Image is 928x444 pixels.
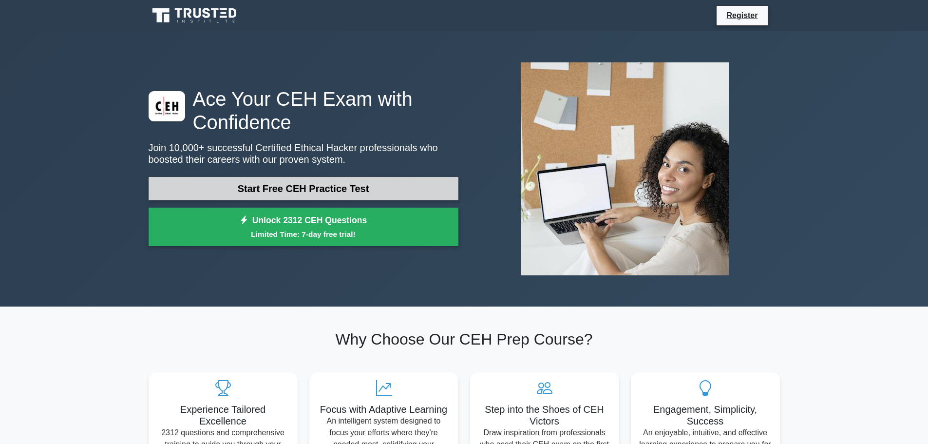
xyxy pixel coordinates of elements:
[149,330,780,348] h2: Why Choose Our CEH Prep Course?
[478,404,611,427] h5: Step into the Shoes of CEH Victors
[149,142,458,165] p: Join 10,000+ successful Certified Ethical Hacker professionals who boosted their careers with our...
[720,9,763,21] a: Register
[149,87,458,134] h1: Ace Your CEH Exam with Confidence
[317,404,451,415] h5: Focus with Adaptive Learning
[149,177,458,200] a: Start Free CEH Practice Test
[149,208,458,247] a: Unlock 2312 CEH QuestionsLimited Time: 7-day free trial!
[161,229,446,240] small: Limited Time: 7-day free trial!
[156,404,290,427] h5: Experience Tailored Excellence
[639,404,772,427] h5: Engagement, Simplicity, Success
